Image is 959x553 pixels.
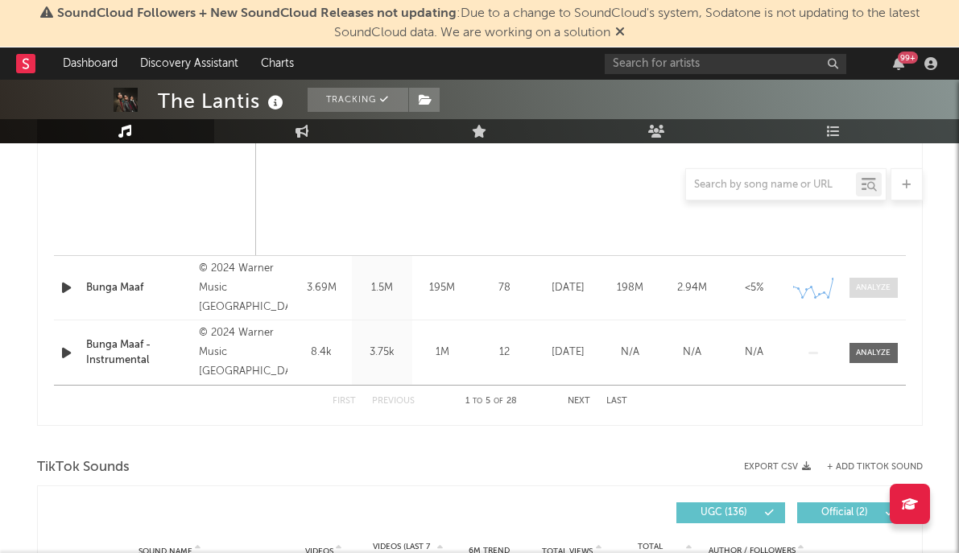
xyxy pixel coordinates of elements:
button: UGC(136) [676,502,785,523]
button: Next [568,397,590,406]
div: [DATE] [541,280,595,296]
div: The Lantis [158,88,287,114]
button: Previous [372,397,415,406]
a: Charts [250,47,305,80]
span: SoundCloud Followers + New SoundCloud Releases not updating [57,7,457,20]
div: 2.94M [665,280,719,296]
a: Bunga Maaf [86,280,192,296]
button: + Add TikTok Sound [811,463,923,472]
button: Export CSV [744,462,811,472]
div: 195M [416,280,469,296]
span: of [494,398,503,405]
div: 78 [477,280,533,296]
button: + Add TikTok Sound [827,463,923,472]
div: <5% [727,280,781,296]
button: Official(2) [797,502,906,523]
div: N/A [603,345,657,361]
span: Official ( 2 ) [808,508,882,518]
a: Dashboard [52,47,129,80]
span: UGC ( 136 ) [687,508,761,518]
div: 3.75k [356,345,408,361]
a: Bunga Maaf - Instrumental [86,337,192,369]
input: Search for artists [605,54,846,74]
div: © 2024 Warner Music [GEOGRAPHIC_DATA] [199,324,287,382]
div: 12 [477,345,533,361]
div: N/A [665,345,719,361]
div: 99 + [898,52,918,64]
span: : Due to a change to SoundCloud's system, Sodatone is not updating to the latest SoundCloud data.... [57,7,920,39]
div: 1.5M [356,280,408,296]
a: Discovery Assistant [129,47,250,80]
div: 1 5 28 [447,392,535,411]
div: 3.69M [296,280,348,296]
button: Last [606,397,627,406]
span: Dismiss [615,27,625,39]
div: 198M [603,280,657,296]
span: TikTok Sounds [37,458,130,477]
input: Search by song name or URL [686,179,856,192]
div: [DATE] [541,345,595,361]
button: First [333,397,356,406]
div: N/A [727,345,781,361]
div: © 2024 Warner Music [GEOGRAPHIC_DATA] [199,259,287,317]
button: Tracking [308,88,408,112]
button: 99+ [893,57,904,70]
span: to [473,398,482,405]
div: 8.4k [296,345,348,361]
div: 1M [416,345,469,361]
